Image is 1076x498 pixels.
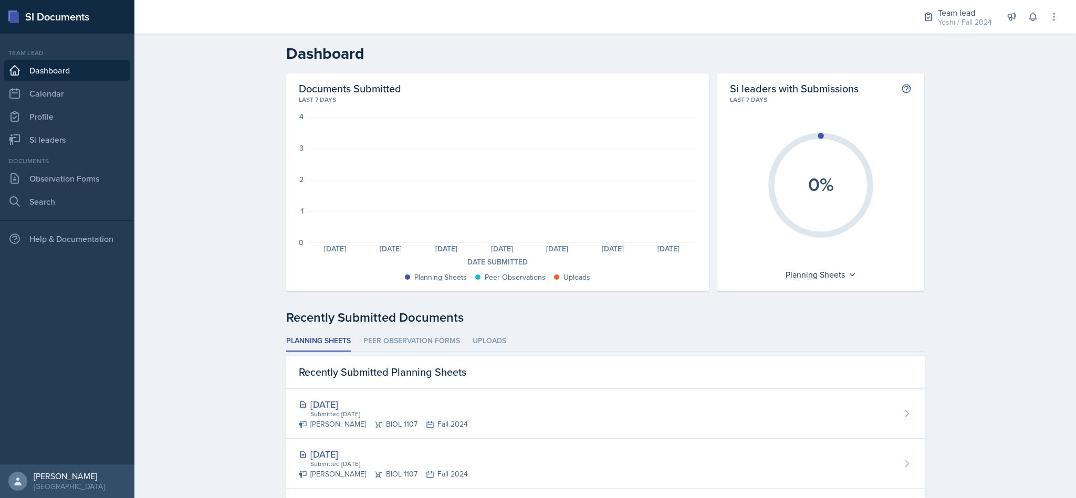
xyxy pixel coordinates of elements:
div: [GEOGRAPHIC_DATA] [34,481,105,492]
li: Planning Sheets [286,331,351,352]
div: Recently Submitted Planning Sheets [286,356,925,389]
div: Uploads [563,272,590,283]
text: 0% [808,171,834,198]
div: 2 [299,176,304,183]
div: 0 [299,239,304,246]
div: [DATE] [299,447,468,461]
div: [DATE] [363,245,419,252]
a: Observation Forms [4,168,130,189]
div: 1 [301,207,304,215]
div: Last 7 days [730,95,912,104]
a: Dashboard [4,60,130,81]
div: [DATE] [530,245,586,252]
a: Si leaders [4,129,130,150]
a: Calendar [4,83,130,104]
div: 3 [299,144,304,152]
h2: Dashboard [286,44,925,63]
h2: Documents Submitted [299,82,696,95]
div: [DATE] [641,245,696,252]
div: Documents [4,156,130,166]
div: Team lead [938,6,992,19]
div: [DATE] [585,245,641,252]
a: [DATE] Submitted [DATE] [PERSON_NAME]BIOL 1107Fall 2024 [286,389,925,439]
div: Yoshi / Fall 2024 [938,17,992,28]
div: Submitted [DATE] [309,459,468,469]
div: [DATE] [474,245,530,252]
li: Uploads [473,331,506,352]
div: Peer Observations [485,272,546,283]
div: Submitted [DATE] [309,409,468,419]
div: Planning Sheets [780,266,862,283]
div: [PERSON_NAME] [34,471,105,481]
div: 4 [299,113,304,120]
div: [DATE] [419,245,474,252]
div: [DATE] [299,397,468,411]
h2: Si leaders with Submissions [730,82,859,95]
li: Peer Observation Forms [363,331,460,352]
div: [DATE] [308,245,363,252]
div: Team lead [4,48,130,58]
div: Date Submitted [299,257,696,268]
a: Search [4,191,130,212]
div: Help & Documentation [4,228,130,249]
a: Profile [4,106,130,127]
div: Planning Sheets [414,272,467,283]
a: [DATE] Submitted [DATE] [PERSON_NAME]BIOL 1107Fall 2024 [286,439,925,489]
div: Recently Submitted Documents [286,308,925,327]
div: Last 7 days [299,95,696,104]
div: [PERSON_NAME] BIOL 1107 Fall 2024 [299,469,468,480]
div: [PERSON_NAME] BIOL 1107 Fall 2024 [299,419,468,430]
